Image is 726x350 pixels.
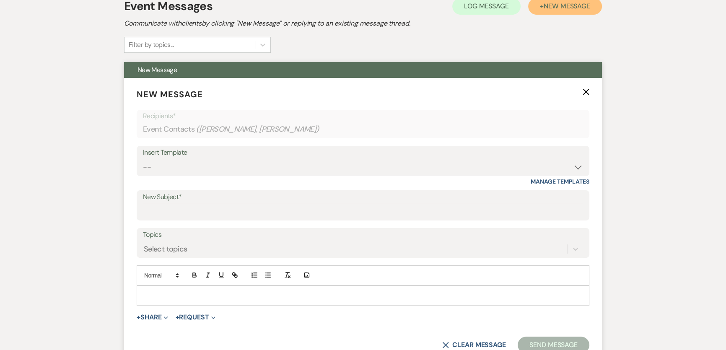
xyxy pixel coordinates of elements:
[442,342,506,348] button: Clear message
[143,147,583,159] div: Insert Template
[464,2,509,10] span: Log Message
[137,314,140,321] span: +
[143,229,583,241] label: Topics
[176,314,215,321] button: Request
[143,111,583,122] p: Recipients*
[129,40,174,50] div: Filter by topics...
[531,178,589,185] a: Manage Templates
[143,191,583,203] label: New Subject*
[137,89,203,100] span: New Message
[143,121,583,137] div: Event Contacts
[124,18,602,29] h2: Communicate with clients by clicking "New Message" or replying to an existing message thread.
[176,314,179,321] span: +
[544,2,590,10] span: New Message
[144,243,187,254] div: Select topics
[137,65,177,74] span: New Message
[137,314,168,321] button: Share
[196,124,319,135] span: ( [PERSON_NAME], [PERSON_NAME] )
